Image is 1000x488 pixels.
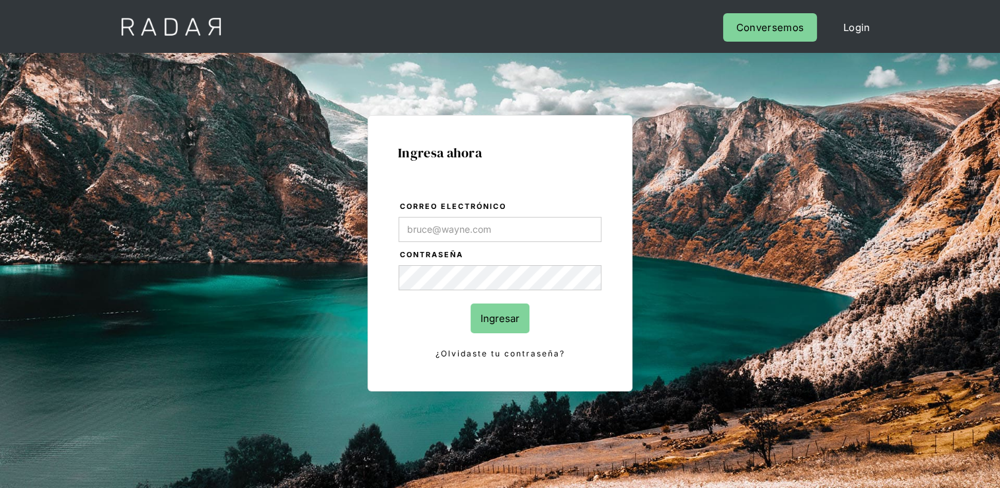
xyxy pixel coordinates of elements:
a: Conversemos [723,13,817,42]
a: ¿Olvidaste tu contraseña? [399,346,601,361]
label: Correo electrónico [400,200,601,214]
input: Ingresar [471,304,529,333]
input: bruce@wayne.com [399,217,601,242]
form: Login Form [398,200,602,361]
a: Login [830,13,884,42]
label: Contraseña [400,249,601,262]
h1: Ingresa ahora [398,145,602,160]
